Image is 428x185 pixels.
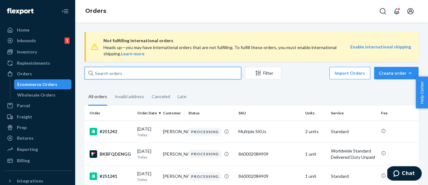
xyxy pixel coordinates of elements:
div: Ecommerce Orders [17,81,57,87]
div: 1 [65,37,70,44]
div: Reporting [17,146,38,152]
div: Replenishments [17,60,50,66]
div: All orders [88,88,107,106]
p: Standard [331,173,376,179]
div: Home [17,27,29,33]
div: #251242 [90,128,132,135]
div: [DATE] [137,148,158,160]
div: Late [178,88,186,105]
p: Today [137,132,158,137]
th: Fee [378,106,419,121]
th: Status [186,106,236,121]
td: Multiple SKUs [236,121,303,142]
td: 1 unit [303,142,328,165]
p: Today [137,177,158,182]
button: Filter [245,67,281,79]
a: Replenishments [4,58,71,68]
div: Filter [245,70,281,76]
a: Orders [85,7,106,14]
th: SKU [236,106,303,121]
p: Today [137,154,158,160]
div: BKBFQDENGG [90,150,132,158]
ol: breadcrumbs [80,2,111,20]
div: Inbounds [17,37,36,44]
div: Wholesale Orders [17,92,55,98]
p: Standard [331,128,376,135]
button: Close Navigation [59,5,71,17]
button: Open Search Box [377,5,389,17]
div: PROCESSING [188,150,222,158]
div: 860002084909 [238,173,300,179]
a: Ecommerce Orders [14,79,72,89]
div: Invalid address [115,88,144,105]
a: Wholesale Orders [14,90,72,100]
a: Parcel [4,101,71,111]
a: Prep [4,122,71,132]
a: Enable international shipping [350,44,411,49]
input: Search orders [85,67,241,79]
iframe: Opens a widget where you can chat to one of our agents [387,166,422,182]
a: Reporting [4,144,71,154]
div: Prep [17,124,27,131]
span: Heads up—you may have international orders that are not fulfilling. To fulfill these orders, you ... [103,45,337,56]
th: Units [303,106,328,121]
button: Help Center [416,77,428,108]
td: 2 units [303,121,328,142]
a: Billing [4,156,71,166]
div: Orders [17,71,32,77]
th: Service [328,106,378,121]
span: Not fulfilling international orders [103,37,350,44]
td: [PERSON_NAME] [160,121,186,142]
div: Inventory [17,49,37,55]
button: Create order [374,67,419,79]
th: Order Date [135,106,160,121]
a: Inventory [4,47,71,57]
div: [DATE] [137,126,158,137]
a: Inbounds1 [4,36,71,46]
div: Returns [17,135,34,141]
a: Freight [4,112,71,122]
div: Billing [17,157,30,164]
div: PROCESSING [188,172,222,181]
div: Create order [379,70,414,76]
div: Integrations [17,178,43,184]
div: [DATE] [137,171,158,182]
div: PROCESSING [188,127,222,136]
button: Open account menu [404,5,417,17]
button: Open notifications [390,5,403,17]
div: Freight [17,114,32,120]
a: Orders [4,69,71,79]
td: [PERSON_NAME] [160,142,186,165]
div: 860002084909 [238,151,300,157]
img: Flexport logo [7,8,34,14]
th: Order [85,106,135,121]
div: Customer [163,110,184,116]
div: #251241 [90,172,132,180]
a: Learn more [121,51,144,56]
p: Worldwide Standard Delivered Duty Unpaid [331,148,376,160]
a: Home [4,25,71,35]
button: Import Orders [329,67,370,79]
a: Returns [4,133,71,143]
div: Parcel [17,102,30,109]
div: Canceled [152,88,170,105]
